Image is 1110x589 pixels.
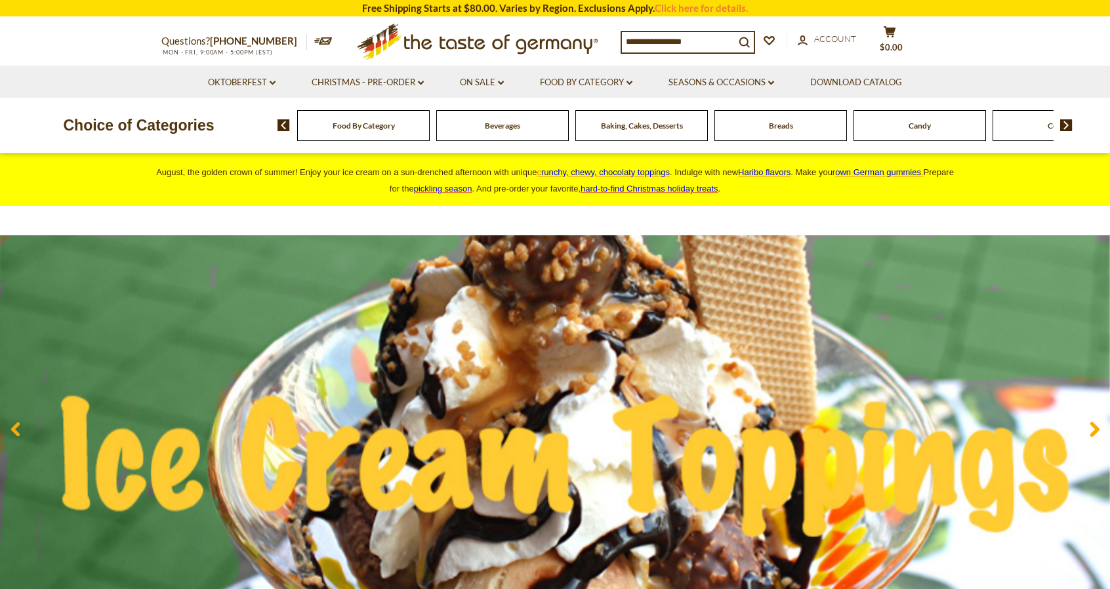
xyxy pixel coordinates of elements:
span: own German gummies [835,167,921,177]
span: $0.00 [880,42,903,52]
a: Cereal [1048,121,1070,131]
a: crunchy, chewy, chocolaty toppings [537,167,670,177]
a: Food By Category [333,121,395,131]
a: Click here for details. [655,2,748,14]
a: Beverages [485,121,520,131]
img: previous arrow [277,119,290,131]
a: Account [798,32,856,47]
a: Download Catalog [810,75,902,90]
a: On Sale [460,75,504,90]
span: MON - FRI, 9:00AM - 5:00PM (EST) [161,49,273,56]
a: Breads [769,121,793,131]
a: Seasons & Occasions [668,75,774,90]
a: [PHONE_NUMBER] [210,35,297,47]
img: next arrow [1060,119,1073,131]
a: Candy [909,121,931,131]
a: own German gummies. [835,167,923,177]
a: Christmas - PRE-ORDER [312,75,424,90]
a: Oktoberfest [208,75,276,90]
a: pickling season [414,184,472,193]
p: Questions? [161,33,307,50]
span: runchy, chewy, chocolaty toppings [541,167,670,177]
button: $0.00 [870,26,909,58]
a: Baking, Cakes, Desserts [601,121,683,131]
a: Haribo flavors [738,167,791,177]
a: hard-to-find Christmas holiday treats [581,184,718,193]
span: . [581,184,720,193]
a: Food By Category [540,75,632,90]
span: August, the golden crown of summer! Enjoy your ice cream on a sun-drenched afternoon with unique ... [156,167,954,193]
span: Account [814,33,856,44]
